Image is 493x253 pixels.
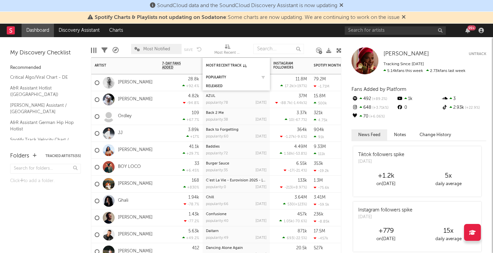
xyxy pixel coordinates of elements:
span: -67.7 % [294,118,306,122]
div: 9.33M [314,145,326,149]
div: Most Recent Track [206,64,256,68]
a: [PERSON_NAME] Assistant / [GEOGRAPHIC_DATA] [10,102,74,116]
div: 648 [351,103,396,112]
span: -1.44k % [292,101,306,105]
div: 457k [297,212,307,217]
div: 492 [351,95,396,103]
div: 79.2M [314,77,326,81]
div: ( ) [280,185,307,189]
button: Undo the changes to the current view. [197,46,202,52]
a: Chill [206,196,214,199]
div: Burger Sauce [206,162,267,166]
div: -1.71M [314,84,329,88]
a: Back to Forgetting [206,128,239,132]
div: Chill [206,196,267,199]
a: Dashboard [22,24,54,37]
div: +92.4 % [182,84,199,88]
div: 0 [396,103,441,112]
div: 4.49M [294,145,307,149]
div: +17 % [186,134,199,139]
span: 530 [287,203,294,206]
div: Back to Forgetting [206,128,267,132]
div: +49.2 % [182,236,199,240]
span: 5.14k fans this week [383,69,423,73]
input: Search for artists [345,26,446,35]
span: +197 % [295,84,306,88]
div: Confusione [206,212,267,216]
span: +123 % [295,203,306,206]
div: 3 [441,95,486,103]
div: [DATE] [255,219,267,223]
div: ( ) [283,202,307,206]
div: 11.8M [296,77,307,81]
div: Instagram Followers [273,61,297,70]
div: 364k [297,128,307,132]
div: Spotify Monthly Listeners [314,64,364,68]
div: 1.94k [188,195,199,200]
div: 70 [351,112,396,121]
div: 5 x [417,172,480,180]
span: 17.2k [285,84,294,88]
a: [PERSON_NAME] [383,51,429,57]
div: ( ) [280,151,307,156]
div: ( ) [285,118,307,122]
div: [DATE] [255,152,267,155]
div: popularity: 78 [206,101,228,105]
a: Ordley [118,113,131,119]
a: [PERSON_NAME] [118,232,153,237]
div: Recommended [10,64,81,72]
div: +67.7 % [183,118,199,122]
span: -53.8 % [294,152,306,156]
span: +3.71k % [371,106,389,110]
a: A&R Assistant Hotlist ([GEOGRAPHIC_DATA]) [10,84,74,98]
div: popularity: 66 [206,202,228,206]
input: Search... [253,44,304,54]
div: popularity: 72 [206,152,228,155]
button: Untrack [469,51,486,57]
span: 10 [289,118,293,122]
div: 15 x [417,227,480,235]
div: [DATE] [255,118,267,122]
button: Save [184,48,193,52]
div: on [DATE] [355,235,417,243]
div: ( ) [279,219,307,223]
div: daily average [417,180,480,188]
div: +6.45 % [182,168,199,173]
div: 5.63k [188,229,199,233]
div: A&R Pipeline [113,41,119,60]
div: -19.2k [314,169,329,173]
div: Most Recent Track (Most Recent Track) [214,41,241,60]
div: +29.7 % [183,151,199,156]
a: A&R Assistant German Hip Hop Hotlist [10,119,74,133]
div: 20.5k [296,246,307,250]
div: ( ) [280,134,307,139]
div: [DATE] [255,202,267,206]
div: 3.37k [297,111,307,115]
span: +6.06 % [368,115,385,119]
button: Change History [413,129,458,141]
a: [PERSON_NAME] [118,147,153,153]
div: 412 [192,246,199,250]
div: 41.1k [189,145,199,149]
span: -213 [284,186,292,189]
div: Popularity [206,75,256,79]
div: Artist [95,64,145,68]
div: [DATE] [358,214,412,221]
div: 527k [314,246,323,250]
span: -9.6 % [296,135,306,139]
div: [DATE] [255,185,267,189]
div: daily average [417,235,480,243]
div: ( ) [284,168,307,173]
div: 28.8k [188,77,199,81]
div: 3.64M [295,195,307,200]
span: 1.58k [284,152,293,156]
div: +830 % [183,185,199,189]
a: Dancing Alone Again [206,246,243,250]
div: 109 [192,111,199,115]
div: Released [206,84,256,88]
span: 1.05k [284,220,293,223]
div: 1.3M [314,178,323,183]
div: 168 [192,178,199,183]
div: popularity: 38 [206,118,228,122]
